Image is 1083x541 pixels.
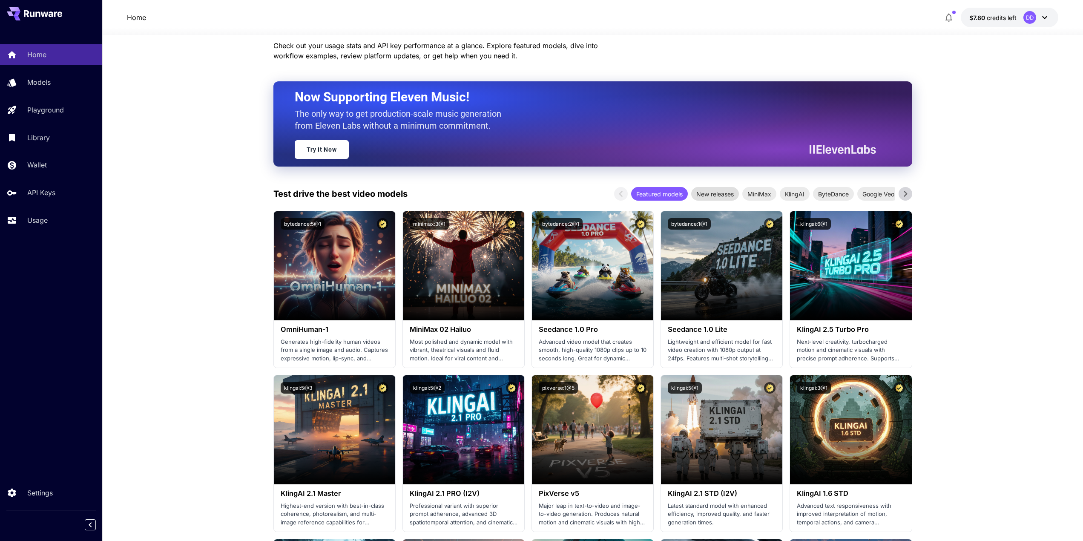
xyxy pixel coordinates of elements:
[797,382,831,394] button: klingai:3@1
[410,489,517,498] h3: KlingAI 2.1 PRO (I2V)
[27,77,51,87] p: Models
[691,190,739,199] span: New releases
[797,502,905,527] p: Advanced text responsiveness with improved interpretation of motion, temporal actions, and camera...
[410,218,449,230] button: minimax:3@1
[790,375,911,484] img: alt
[764,382,776,394] button: Certified Model – Vetted for best performance and includes a commercial license.
[857,190,899,199] span: Google Veo
[668,502,776,527] p: Latest standard model with enhanced efficiency, improved quality, and faster generation times.
[27,132,50,143] p: Library
[295,89,870,105] h2: Now Supporting Eleven Music!
[539,325,646,334] h3: Seedance 1.0 Pro
[377,382,388,394] button: Certified Model – Vetted for best performance and includes a commercial license.
[893,218,905,230] button: Certified Model – Vetted for best performance and includes a commercial license.
[780,187,810,201] div: KlingAI
[635,218,646,230] button: Certified Model – Vetted for best performance and includes a commercial license.
[539,502,646,527] p: Major leap in text-to-video and image-to-video generation. Produces natural motion and cinematic ...
[893,382,905,394] button: Certified Model – Vetted for best performance and includes a commercial license.
[85,519,96,530] button: Collapse sidebar
[813,187,854,201] div: ByteDance
[1023,11,1036,24] div: DD
[274,375,395,484] img: alt
[281,489,388,498] h3: KlingAI 2.1 Master
[631,190,688,199] span: Featured models
[797,325,905,334] h3: KlingAI 2.5 Turbo Pro
[377,218,388,230] button: Certified Model – Vetted for best performance and includes a commercial license.
[295,140,349,159] a: Try It Now
[539,489,646,498] h3: PixVerse v5
[780,190,810,199] span: KlingAI
[506,218,517,230] button: Certified Model – Vetted for best performance and includes a commercial license.
[281,325,388,334] h3: OmniHuman‑1
[127,12,146,23] nav: breadcrumb
[987,14,1017,21] span: credits left
[969,13,1017,22] div: $7.80244
[506,382,517,394] button: Certified Model – Vetted for best performance and includes a commercial license.
[742,190,776,199] span: MiniMax
[403,211,524,320] img: alt
[797,489,905,498] h3: KlingAI 1.6 STD
[668,489,776,498] h3: KlingAI 2.1 STD (I2V)
[281,218,325,230] button: bytedance:5@1
[631,187,688,201] div: Featured models
[857,187,899,201] div: Google Veo
[668,325,776,334] h3: Seedance 1.0 Lite
[281,502,388,527] p: Highest-end version with best-in-class coherence, photorealism, and multi-image reference capabil...
[281,382,316,394] button: klingai:5@3
[635,382,646,394] button: Certified Model – Vetted for best performance and includes a commercial license.
[27,187,55,198] p: API Keys
[691,187,739,201] div: New releases
[532,375,653,484] img: alt
[295,108,508,132] p: The only way to get production-scale music generation from Eleven Labs without a minimum commitment.
[403,375,524,484] img: alt
[281,338,388,363] p: Generates high-fidelity human videos from a single image and audio. Captures expressive motion, l...
[532,211,653,320] img: alt
[661,375,782,484] img: alt
[410,382,445,394] button: klingai:5@2
[668,338,776,363] p: Lightweight and efficient model for fast video creation with 1080p output at 24fps. Features mult...
[27,49,46,60] p: Home
[969,14,987,21] span: $7.80
[273,187,408,200] p: Test drive the best video models
[91,517,102,532] div: Collapse sidebar
[27,105,64,115] p: Playground
[813,190,854,199] span: ByteDance
[539,382,578,394] button: pixverse:1@5
[273,41,598,60] span: Check out your usage stats and API key performance at a glance. Explore featured models, dive int...
[668,218,711,230] button: bytedance:1@1
[539,218,583,230] button: bytedance:2@1
[27,215,48,225] p: Usage
[797,218,831,230] button: klingai:6@1
[410,325,517,334] h3: MiniMax 02 Hailuo
[27,160,47,170] p: Wallet
[539,338,646,363] p: Advanced video model that creates smooth, high-quality 1080p clips up to 10 seconds long. Great f...
[27,488,53,498] p: Settings
[764,218,776,230] button: Certified Model – Vetted for best performance and includes a commercial license.
[961,8,1058,27] button: $7.80244DD
[127,12,146,23] a: Home
[410,502,517,527] p: Professional variant with superior prompt adherence, advanced 3D spatiotemporal attention, and ci...
[410,338,517,363] p: Most polished and dynamic model with vibrant, theatrical visuals and fluid motion. Ideal for vira...
[274,211,395,320] img: alt
[661,211,782,320] img: alt
[668,382,702,394] button: klingai:5@1
[797,338,905,363] p: Next‑level creativity, turbocharged motion and cinematic visuals with precise prompt adherence. S...
[742,187,776,201] div: MiniMax
[790,211,911,320] img: alt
